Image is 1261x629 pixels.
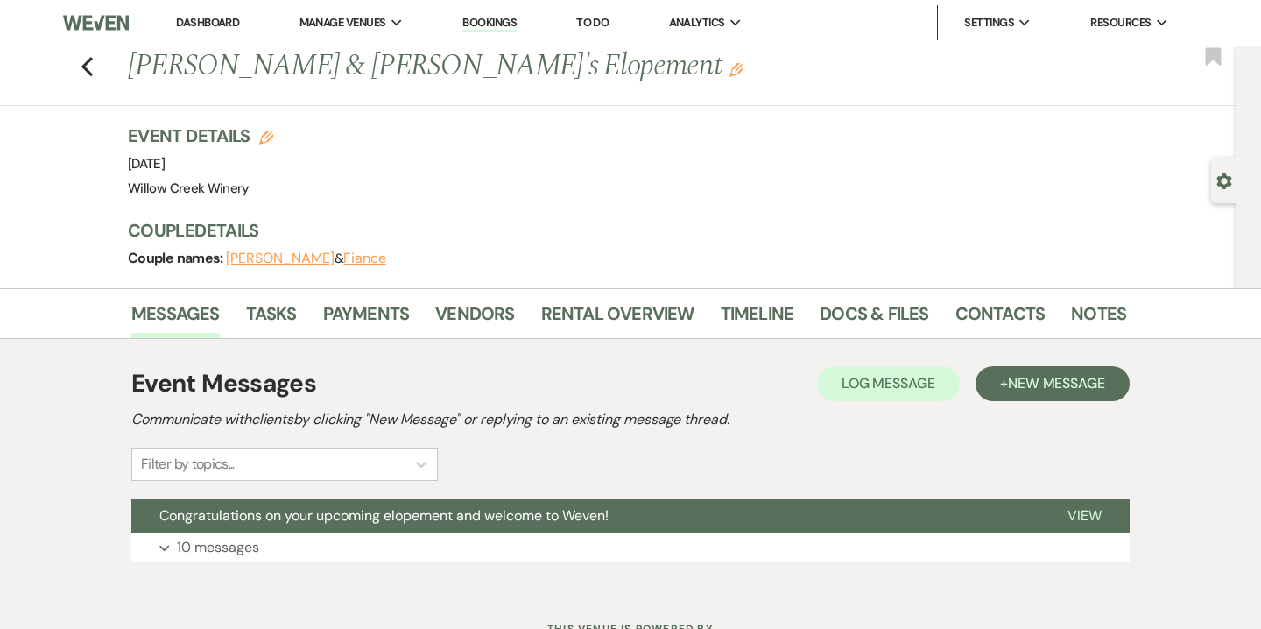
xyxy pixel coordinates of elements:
[1067,506,1102,525] span: View
[131,533,1130,562] button: 10 messages
[541,300,694,338] a: Rental Overview
[131,499,1039,533] button: Congratulations on your upcoming elopement and welcome to Weven!
[159,506,609,525] span: Congratulations on your upcoming elopement and welcome to Weven!
[817,366,960,401] button: Log Message
[343,251,386,265] button: Fiance
[63,4,129,41] img: Weven Logo
[462,15,517,32] a: Bookings
[131,365,316,402] h1: Event Messages
[1216,172,1232,188] button: Open lead details
[669,14,725,32] span: Analytics
[1008,374,1105,392] span: New Message
[128,180,250,197] span: Willow Creek Winery
[976,366,1130,401] button: +New Message
[1071,300,1126,338] a: Notes
[842,374,935,392] span: Log Message
[128,249,226,267] span: Couple names:
[955,300,1046,338] a: Contacts
[141,454,235,475] div: Filter by topics...
[128,124,273,148] h3: Event Details
[246,300,297,338] a: Tasks
[1039,499,1130,533] button: View
[964,14,1014,32] span: Settings
[131,409,1130,430] h2: Communicate with clients by clicking "New Message" or replying to an existing message thread.
[128,218,1109,243] h3: Couple Details
[176,15,239,30] a: Dashboard
[729,61,743,77] button: Edit
[323,300,410,338] a: Payments
[1090,14,1151,32] span: Resources
[177,536,259,559] p: 10 messages
[435,300,514,338] a: Vendors
[576,15,609,30] a: To Do
[131,300,220,338] a: Messages
[226,251,335,265] button: [PERSON_NAME]
[128,155,165,173] span: [DATE]
[128,46,912,88] h1: [PERSON_NAME] & [PERSON_NAME]'s Elopement
[299,14,386,32] span: Manage Venues
[226,250,386,267] span: &
[820,300,928,338] a: Docs & Files
[721,300,794,338] a: Timeline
